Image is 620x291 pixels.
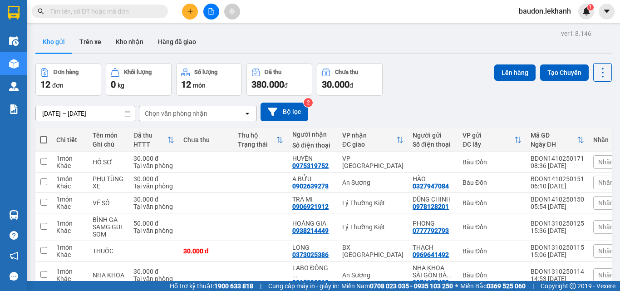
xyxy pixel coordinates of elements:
[56,182,84,190] div: Khác
[342,271,403,279] div: An Sương
[238,141,276,148] div: Trạng thái
[531,220,584,227] div: BDON1310250125
[10,231,18,240] span: question-circle
[292,203,329,210] div: 0906921912
[587,4,594,10] sup: 1
[244,110,251,117] svg: open
[36,106,135,121] input: Select a date range.
[532,281,534,291] span: |
[531,268,584,275] div: BDON1310250114
[56,220,84,227] div: 1 món
[322,79,349,90] span: 30.000
[413,196,453,203] div: DŨNG CHINH
[261,103,308,121] button: Bộ lọc
[56,227,84,234] div: Khác
[463,223,522,231] div: Bàu Đồn
[181,79,191,90] span: 12
[133,268,174,275] div: 30.000 đ
[413,251,449,258] div: 0969641492
[292,162,329,169] div: 0975319752
[203,4,219,20] button: file-add
[531,196,584,203] div: BDON1410250150
[292,264,333,279] div: LABO ĐÔNG THẠNH
[133,141,167,148] div: HTTT
[349,82,353,89] span: đ
[133,220,174,227] div: 50.000 đ
[540,64,589,81] button: Tạo Chuyến
[292,227,329,234] div: 0938214449
[292,251,329,258] div: 0373025386
[268,281,339,291] span: Cung cấp máy in - giấy in:
[413,175,453,182] div: HÀO
[133,175,174,182] div: 30.000 đ
[284,82,288,89] span: đ
[458,128,526,152] th: Toggle SortBy
[413,132,453,139] div: Người gửi
[342,179,403,186] div: An Sương
[342,132,396,139] div: VP nhận
[342,223,403,231] div: Lý Thường Kiệt
[233,128,288,152] th: Toggle SortBy
[40,79,50,90] span: 12
[463,158,522,166] div: Bàu Đồn
[35,31,72,53] button: Kho gửi
[561,29,591,39] div: ver 1.8.146
[413,244,453,251] div: THẠCH
[341,281,453,291] span: Miền Nam
[93,247,124,255] div: THUỐC
[531,155,584,162] div: BDON1410250171
[260,281,261,291] span: |
[106,63,172,96] button: Khối lượng0kg
[292,279,329,286] div: 0915999010
[292,244,333,251] div: LONG
[531,251,584,258] div: 15:06 [DATE]
[208,8,214,15] span: file-add
[304,98,313,107] sup: 2
[413,141,453,148] div: Số điện thoại
[170,281,253,291] span: Hỗ trợ kỹ thuật:
[413,279,449,286] div: 0976627422
[531,132,577,139] div: Mã GD
[183,247,229,255] div: 30.000 đ
[133,162,174,169] div: Tại văn phòng
[93,223,124,238] div: SAMG GUI SOM
[133,203,174,210] div: Tại văn phòng
[133,275,174,282] div: Tại văn phòng
[531,275,584,282] div: 14:53 [DATE]
[531,244,584,251] div: BDON1310250115
[531,175,584,182] div: BDON1410250151
[224,4,240,20] button: aim
[133,155,174,162] div: 30.000 đ
[229,8,235,15] span: aim
[93,271,124,279] div: NHA KHOA
[292,182,329,190] div: 0902639278
[56,155,84,162] div: 1 món
[38,8,44,15] span: search
[531,162,584,169] div: 08:36 [DATE]
[494,64,536,81] button: Lên hàng
[56,244,84,251] div: 1 món
[56,196,84,203] div: 1 món
[589,4,592,10] span: 1
[194,69,217,75] div: Số lượng
[182,4,198,20] button: plus
[265,69,281,75] div: Đã thu
[292,175,333,182] div: A BỬU
[531,227,584,234] div: 15:36 [DATE]
[56,251,84,258] div: Khác
[9,82,19,91] img: warehouse-icon
[413,203,449,210] div: 0978128201
[118,82,124,89] span: kg
[187,8,193,15] span: plus
[598,247,614,255] span: Nhãn
[447,271,452,279] span: ...
[292,196,333,203] div: TRÀ MI
[93,132,124,139] div: Tên món
[370,282,453,290] strong: 0708 023 035 - 0935 103 250
[93,158,124,166] div: HỒ SƠ
[413,227,449,234] div: 0777792793
[133,227,174,234] div: Tại văn phòng
[238,132,276,139] div: Thu hộ
[460,281,526,291] span: Miền Bắc
[342,141,396,148] div: ĐC giao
